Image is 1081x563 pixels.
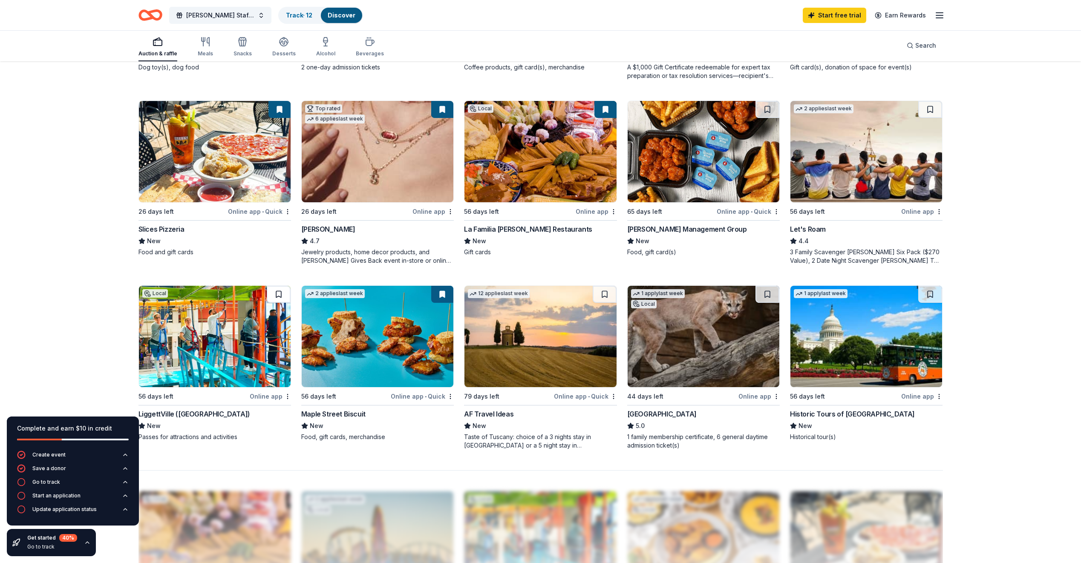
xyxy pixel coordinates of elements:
[790,63,943,72] div: Gift card(s), donation of space for event(s)
[790,409,915,419] div: Historic Tours of [GEOGRAPHIC_DATA]
[717,206,780,217] div: Online app Quick
[138,50,177,57] div: Auction & raffle
[473,421,486,431] span: New
[468,289,530,298] div: 12 applies last week
[262,208,264,215] span: •
[302,286,453,387] img: Image for Maple Street Biscuit
[310,421,323,431] span: New
[139,286,291,387] img: Image for LiggettVille (San Antonio)
[138,285,291,441] a: Image for LiggettVille (San Antonio)Local56 days leftOnline appLiggettVille ([GEOGRAPHIC_DATA])Ne...
[316,50,335,57] div: Alcohol
[790,101,942,202] img: Image for Let's Roam
[464,391,499,402] div: 79 days left
[138,33,177,61] button: Auction & raffle
[17,478,129,491] button: Go to track
[17,451,129,464] button: Create event
[328,11,355,19] a: Discover
[627,391,663,402] div: 44 days left
[751,208,752,215] span: •
[27,534,77,542] div: Get started
[305,115,365,124] div: 6 applies last week
[798,421,812,431] span: New
[302,101,453,202] img: Image for Kendra Scott
[627,409,697,419] div: [GEOGRAPHIC_DATA]
[627,207,662,217] div: 65 days left
[627,433,780,450] div: 1 family membership certificate, 6 general daytime admission ticket(s)
[636,421,645,431] span: 5.0
[628,286,779,387] img: Image for Houston Zoo
[464,101,617,256] a: Image for La Familia Cortez RestaurantsLocal56 days leftOnline appLa Familia [PERSON_NAME] Restau...
[790,286,942,387] img: Image for Historic Tours of America
[272,33,296,61] button: Desserts
[794,289,848,298] div: 1 apply last week
[198,50,213,57] div: Meals
[138,5,162,25] a: Home
[803,8,866,23] a: Start free trial
[301,63,454,72] div: 2 one-day admission tickets
[631,300,657,308] div: Local
[901,206,943,217] div: Online app
[627,101,780,256] a: Image for Avants Management Group65 days leftOnline app•Quick[PERSON_NAME] Management GroupNewFoo...
[272,50,296,57] div: Desserts
[901,391,943,402] div: Online app
[627,224,747,234] div: [PERSON_NAME] Management Group
[138,224,184,234] div: Slices Pizzeria
[464,433,617,450] div: Taste of Tuscany: choice of a 3 nights stay in [GEOGRAPHIC_DATA] or a 5 night stay in [GEOGRAPHIC...
[794,104,853,113] div: 2 applies last week
[147,421,161,431] span: New
[198,33,213,61] button: Meals
[356,50,384,57] div: Beverages
[627,248,780,256] div: Food, gift card(s)
[356,33,384,61] button: Beverages
[627,285,780,450] a: Image for Houston Zoo1 applylast weekLocal44 days leftOnline app[GEOGRAPHIC_DATA]5.01 family memb...
[588,393,590,400] span: •
[468,104,493,113] div: Local
[32,506,97,513] div: Update application status
[32,492,81,499] div: Start an application
[233,33,252,61] button: Snacks
[464,101,616,202] img: Image for La Familia Cortez Restaurants
[32,451,66,458] div: Create event
[301,433,454,441] div: Food, gift cards, merchandise
[32,465,66,472] div: Save a donor
[305,104,342,113] div: Top rated
[790,224,826,234] div: Let's Roam
[186,10,254,20] span: [PERSON_NAME] Staff Appreciation
[870,8,931,23] a: Earn Rewards
[464,248,617,256] div: Gift cards
[790,101,943,265] a: Image for Let's Roam2 applieslast week56 days leftOnline appLet's Roam4.43 Family Scavenger [PERS...
[464,63,617,72] div: Coffee products, gift card(s), merchandise
[425,393,427,400] span: •
[147,236,161,246] span: New
[138,391,173,402] div: 56 days left
[169,7,271,24] button: [PERSON_NAME] Staff Appreciation
[17,505,129,519] button: Update application status
[790,207,825,217] div: 56 days left
[738,391,780,402] div: Online app
[310,236,320,246] span: 4.7
[138,433,291,441] div: Passes for attractions and activities
[17,464,129,478] button: Save a donor
[636,236,649,246] span: New
[464,224,592,234] div: La Familia [PERSON_NAME] Restaurants
[233,50,252,57] div: Snacks
[627,63,780,80] div: A $1,000 Gift Certificate redeemable for expert tax preparation or tax resolution services—recipi...
[305,289,365,298] div: 2 applies last week
[301,248,454,265] div: Jewelry products, home decor products, and [PERSON_NAME] Gives Back event in-store or online (or ...
[464,207,499,217] div: 56 days left
[301,285,454,441] a: Image for Maple Street Biscuit2 applieslast week56 days leftOnline app•QuickMaple Street BiscuitN...
[301,409,366,419] div: Maple Street Biscuit
[59,534,77,542] div: 40 %
[915,40,936,51] span: Search
[798,236,809,246] span: 4.4
[790,391,825,402] div: 56 days left
[412,206,454,217] div: Online app
[228,206,291,217] div: Online app Quick
[576,206,617,217] div: Online app
[301,207,337,217] div: 26 days left
[138,101,291,256] a: Image for Slices Pizzeria26 days leftOnline app•QuickSlices PizzeriaNewFood and gift cards
[138,248,291,256] div: Food and gift cards
[301,391,336,402] div: 56 days left
[464,285,617,450] a: Image for AF Travel Ideas12 applieslast week79 days leftOnline app•QuickAF Travel IdeasNewTaste o...
[138,207,174,217] div: 26 days left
